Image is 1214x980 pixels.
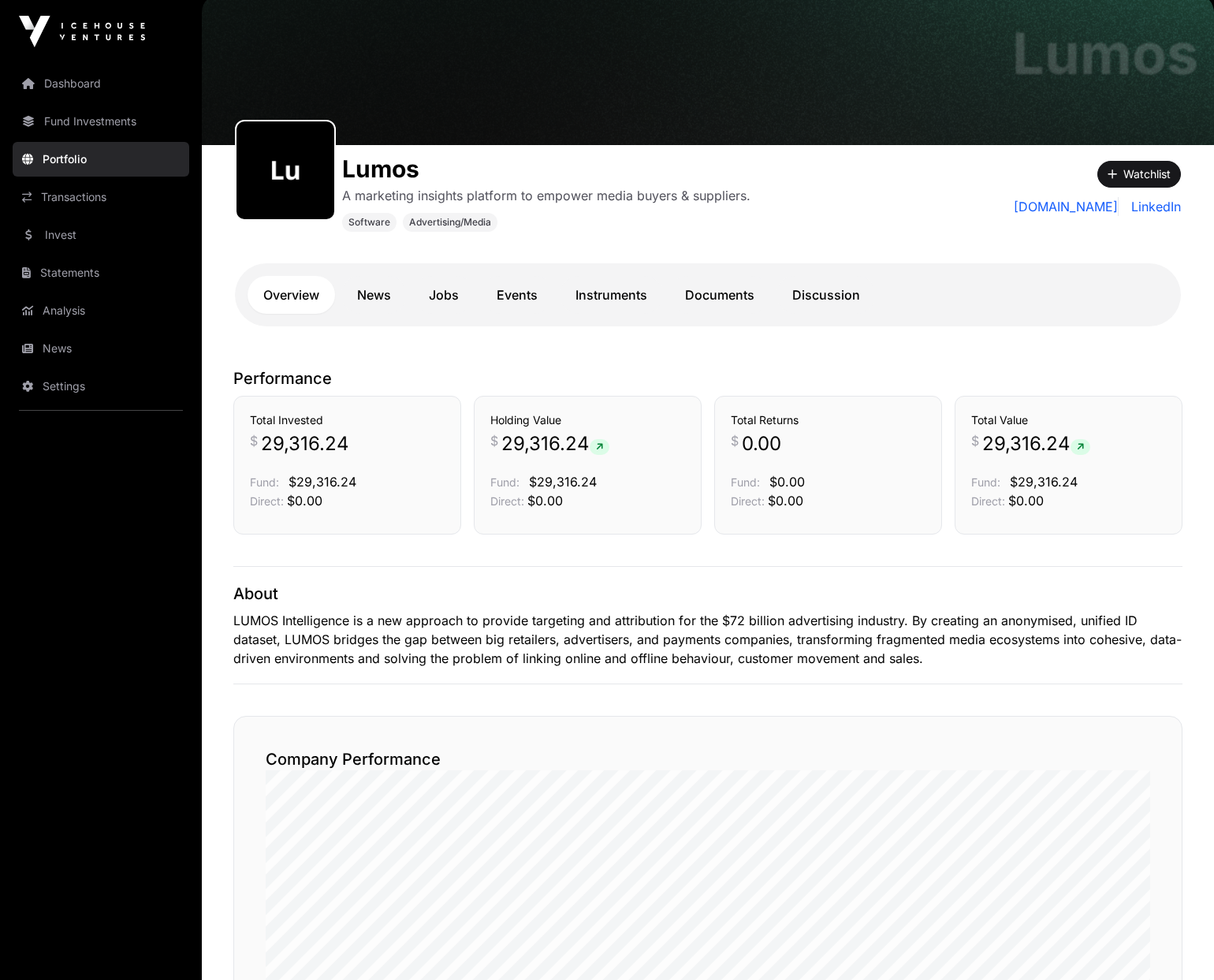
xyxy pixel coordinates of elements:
p: About [233,583,1182,605]
a: News [341,276,407,314]
span: Direct: [490,494,524,508]
span: Fund: [250,475,279,489]
span: $ [490,431,498,450]
span: 0.00 [742,431,781,456]
iframe: Chat Widget [1135,904,1214,980]
h3: Holding Value [490,412,685,428]
span: $ [250,431,258,450]
nav: Tabs [248,276,1168,314]
span: $0.00 [287,493,322,509]
span: $0.00 [527,493,563,509]
a: Invest [13,218,189,252]
a: Statements [13,255,189,290]
span: $29,316.24 [1010,474,1078,490]
a: News [13,331,189,366]
span: $0.00 [768,493,803,509]
h2: Company Performance [266,748,1150,770]
h3: Total Value [971,412,1166,428]
h3: Total Returns [731,412,925,428]
span: 29,316.24 [501,431,609,456]
span: 29,316.24 [982,431,1090,456]
span: $29,316.24 [529,474,597,490]
a: Portfolio [13,142,189,177]
a: Jobs [413,276,475,314]
a: Fund Investments [13,104,189,139]
span: 29,316.24 [261,431,349,456]
span: $0.00 [769,474,805,490]
p: A marketing insights platform to empower media buyers & suppliers. [342,186,750,205]
span: Fund: [490,475,519,489]
button: Watchlist [1097,161,1181,188]
a: Analysis [13,293,189,328]
h1: Lumos [342,155,750,183]
h1: Lumos [1012,25,1198,82]
a: Instruments [560,276,663,314]
a: Overview [248,276,335,314]
span: Fund: [971,475,1000,489]
a: Documents [669,276,770,314]
span: $ [731,431,739,450]
a: LinkedIn [1125,197,1181,216]
span: $ [971,431,979,450]
img: lumos411.png [243,128,328,213]
a: Dashboard [13,66,189,101]
span: Advertising/Media [409,216,491,229]
h3: Total Invested [250,412,445,428]
a: Settings [13,369,189,404]
img: Icehouse Ventures Logo [19,16,145,47]
a: [DOMAIN_NAME] [1014,197,1119,216]
span: $29,316.24 [289,474,356,490]
p: Performance [233,367,1182,389]
a: Discussion [776,276,876,314]
span: Fund: [731,475,760,489]
span: Direct: [250,494,284,508]
span: Direct: [971,494,1005,508]
p: LUMOS Intelligence is a new approach to provide targeting and attribution for the $72 billion adv... [233,611,1182,668]
span: Software [348,216,390,229]
a: Events [481,276,553,314]
span: Direct: [731,494,765,508]
a: Transactions [13,180,189,214]
span: $0.00 [1008,493,1044,509]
